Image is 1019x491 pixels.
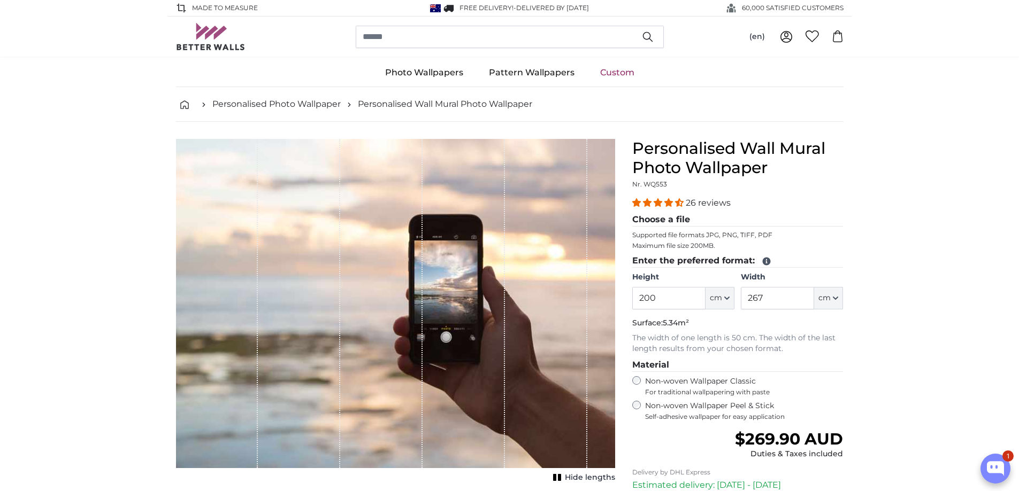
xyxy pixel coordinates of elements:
h1: Personalised Wall Mural Photo Wallpaper [632,139,844,177]
button: cm [706,287,734,309]
button: (en) [741,27,773,46]
p: Surface: [632,318,844,329]
span: 26 reviews [686,198,731,208]
legend: Choose a file [632,213,844,227]
p: Maximum file size 200MB. [632,241,844,250]
span: cm [818,293,831,303]
div: Duties & Taxes included [735,449,843,459]
span: 5.34m² [663,318,689,328]
span: For traditional wallpapering with paste [645,388,844,396]
img: Australia [430,4,441,12]
button: Open chatbox [980,454,1010,484]
span: Delivered by [DATE] [516,4,589,12]
legend: Enter the preferred format: [632,254,844,268]
a: Custom [587,59,647,87]
label: Height [632,272,734,283]
div: 1 of 1 [176,139,615,485]
a: Personalised Photo Wallpaper [212,98,341,111]
span: Hide lengths [565,472,615,483]
div: 1 [1002,450,1014,462]
span: 60,000 SATISFIED CUSTOMERS [742,3,844,13]
span: Nr. WQ553 [632,180,667,188]
span: - [514,4,589,12]
legend: Material [632,358,844,372]
p: Supported file formats JPG, PNG, TIFF, PDF [632,231,844,239]
span: $269.90 AUD [735,429,843,449]
span: FREE delivery! [459,4,514,12]
button: Hide lengths [550,470,615,485]
span: Self-adhesive wallpaper for easy application [645,412,844,421]
label: Width [741,272,843,283]
label: Non-woven Wallpaper Classic [645,376,844,396]
a: Pattern Wallpapers [476,59,587,87]
span: Made to Measure [192,3,258,13]
label: Non-woven Wallpaper Peel & Stick [645,401,844,421]
a: Photo Wallpapers [372,59,476,87]
a: Personalised Wall Mural Photo Wallpaper [358,98,532,111]
p: Delivery by DHL Express [632,468,844,477]
img: Betterwalls [176,23,246,50]
p: The width of one length is 50 cm. The width of the last length results from your chosen format. [632,333,844,354]
span: 4.54 stars [632,198,686,208]
nav: breadcrumbs [176,87,844,122]
button: cm [814,287,843,309]
span: cm [710,293,722,303]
